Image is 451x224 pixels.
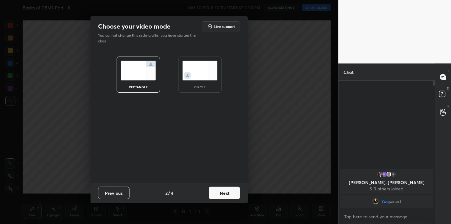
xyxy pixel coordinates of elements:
h4: 2 [165,190,168,196]
h4: / [168,190,170,196]
p: G [447,104,449,108]
img: normalScreenIcon.ae25ed63.svg [121,61,156,80]
div: rectangle [126,85,151,89]
span: joined [389,199,401,204]
img: 3 [381,171,388,178]
div: grid [338,167,435,209]
span: You [381,199,389,204]
button: Next [209,187,240,199]
p: You cannot change this setting after you have started the class [98,33,200,44]
h2: Choose your video mode [98,22,170,30]
div: circle [187,85,212,89]
div: 9 [390,171,396,178]
img: 4a770520920d42f4a83b4b5e06273ada.png [372,198,379,205]
p: Chat [338,64,359,80]
img: default.png [386,171,392,178]
h5: Live support [214,25,235,28]
p: [PERSON_NAME], [PERSON_NAME] [344,180,429,185]
img: bde26e914c584d8b8402855e45537f4b.72642506_3 [377,171,383,178]
p: & 9 others joined [344,186,429,191]
img: circleScreenIcon.acc0effb.svg [182,61,217,80]
h4: 4 [171,190,173,196]
p: D [447,86,449,91]
p: T [447,68,449,73]
button: Previous [98,187,129,199]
